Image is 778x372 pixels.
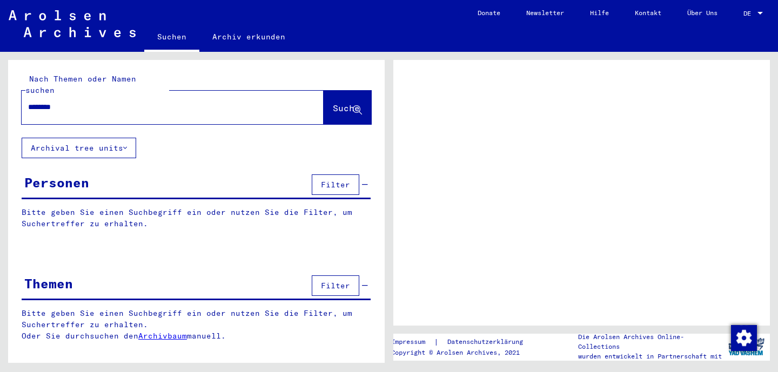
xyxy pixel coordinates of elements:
[743,10,755,17] span: DE
[25,74,136,95] mat-label: Nach Themen oder Namen suchen
[391,348,536,357] p: Copyright © Arolsen Archives, 2021
[391,336,434,348] a: Impressum
[199,24,298,50] a: Archiv erkunden
[24,274,73,293] div: Themen
[321,281,350,290] span: Filter
[138,331,187,341] a: Archivbaum
[22,138,136,158] button: Archival tree units
[726,333,767,360] img: yv_logo.png
[24,173,89,192] div: Personen
[22,308,371,342] p: Bitte geben Sie einen Suchbegriff ein oder nutzen Sie die Filter, um Suchertreffer zu erhalten. O...
[22,207,371,229] p: Bitte geben Sie einen Suchbegriff ein oder nutzen Sie die Filter, um Suchertreffer zu erhalten.
[730,324,756,350] div: Zustimmung ändern
[439,336,536,348] a: Datenschutzerklärung
[391,336,536,348] div: |
[731,325,757,351] img: Zustimmung ändern
[324,91,371,124] button: Suche
[312,174,359,195] button: Filter
[321,180,350,190] span: Filter
[312,275,359,296] button: Filter
[578,332,723,351] p: Die Arolsen Archives Online-Collections
[578,351,723,361] p: wurden entwickelt in Partnerschaft mit
[9,10,136,37] img: Arolsen_neg.svg
[333,103,360,113] span: Suche
[144,24,199,52] a: Suchen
